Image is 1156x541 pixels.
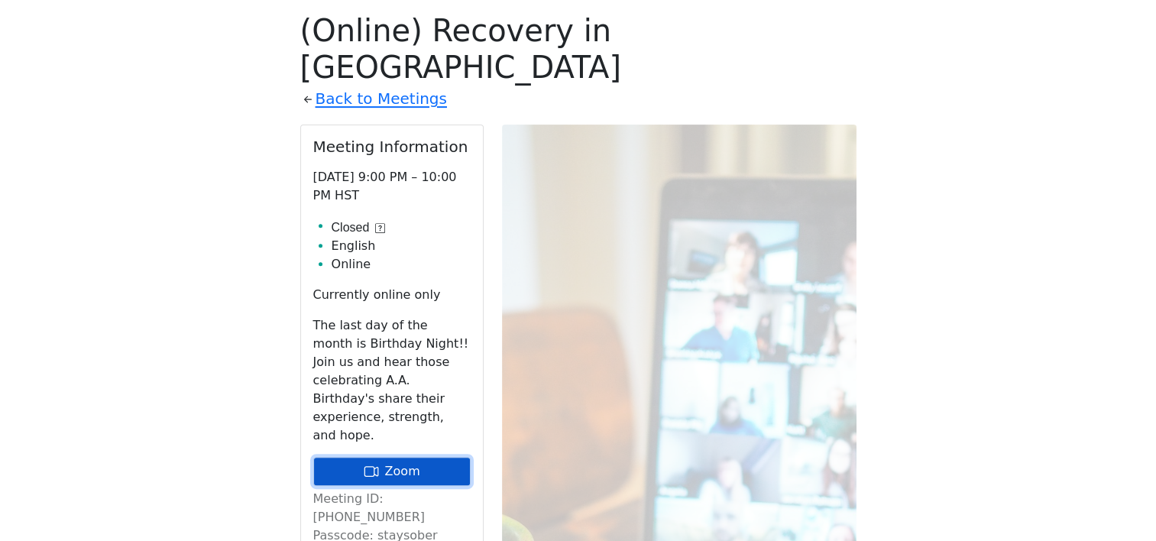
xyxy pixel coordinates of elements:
[332,219,386,237] button: Closed
[313,457,471,486] a: Zoom
[313,316,471,445] p: The last day of the month is Birthday Night!! Join us and hear those celebrating A.A. Birthday's ...
[313,286,471,304] p: Currently online only
[313,138,471,156] h2: Meeting Information
[300,12,856,86] h1: (Online) Recovery in [GEOGRAPHIC_DATA]
[313,168,471,205] p: [DATE] 9:00 PM – 10:00 PM HST
[316,86,447,112] a: Back to Meetings
[332,237,471,255] li: English
[332,219,370,237] span: Closed
[332,255,471,274] li: Online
